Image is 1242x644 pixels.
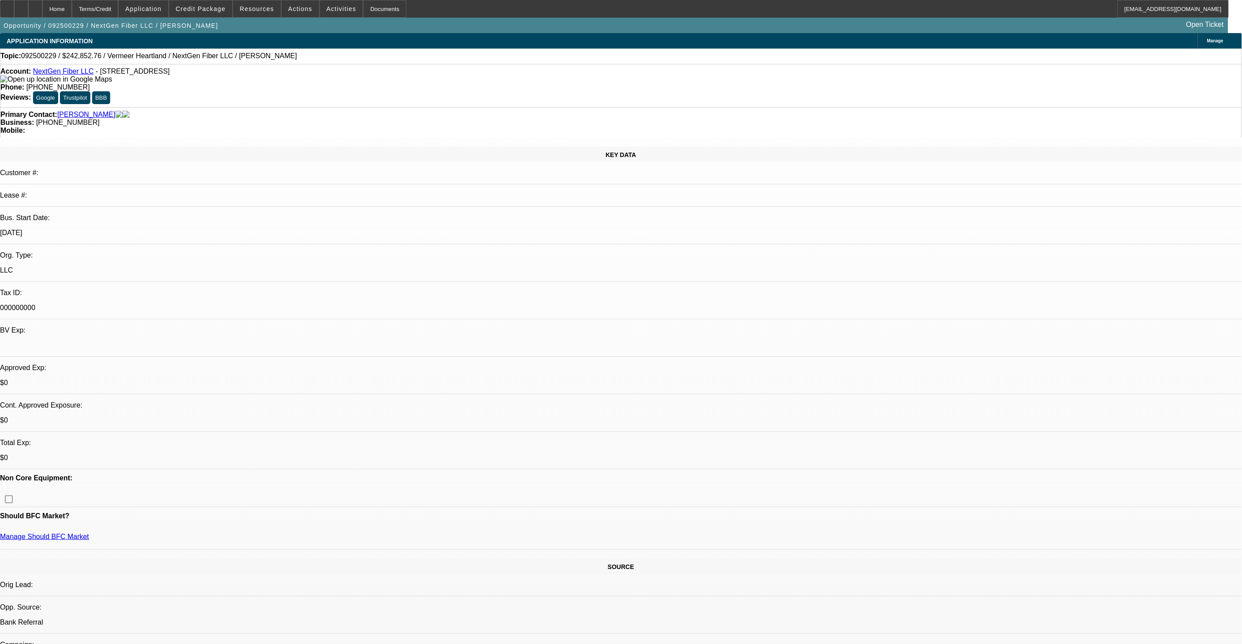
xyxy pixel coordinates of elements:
[320,0,363,17] button: Activities
[125,5,161,12] span: Application
[0,127,25,134] strong: Mobile:
[176,5,226,12] span: Credit Package
[26,83,90,91] span: [PHONE_NUMBER]
[1207,38,1223,43] span: Manage
[60,91,90,104] button: Trustpilot
[33,91,58,104] button: Google
[606,151,636,158] span: KEY DATA
[608,563,634,570] span: SOURCE
[4,22,218,29] span: Opportunity / 092500229 / NextGen Fiber LLC / [PERSON_NAME]
[21,52,297,60] span: 092500229 / $242,852.76 / Vermeer Heartland / NextGen Fiber LLC / [PERSON_NAME]
[7,37,93,45] span: APPLICATION INFORMATION
[0,67,31,75] strong: Account:
[0,52,21,60] strong: Topic:
[0,119,34,126] strong: Business:
[327,5,357,12] span: Activities
[33,67,94,75] a: NextGen Fiber LLC
[92,91,110,104] button: BBB
[119,0,168,17] button: Application
[36,119,100,126] span: [PHONE_NUMBER]
[115,111,123,119] img: facebook-icon.png
[233,0,281,17] button: Resources
[0,83,24,91] strong: Phone:
[169,0,232,17] button: Credit Package
[57,111,115,119] a: [PERSON_NAME]
[0,94,31,101] strong: Reviews:
[282,0,319,17] button: Actions
[288,5,312,12] span: Actions
[240,5,274,12] span: Resources
[123,111,130,119] img: linkedin-icon.png
[0,75,112,83] a: View Google Maps
[96,67,170,75] span: - [STREET_ADDRESS]
[0,111,57,119] strong: Primary Contact:
[0,75,112,83] img: Open up location in Google Maps
[1183,17,1227,32] a: Open Ticket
